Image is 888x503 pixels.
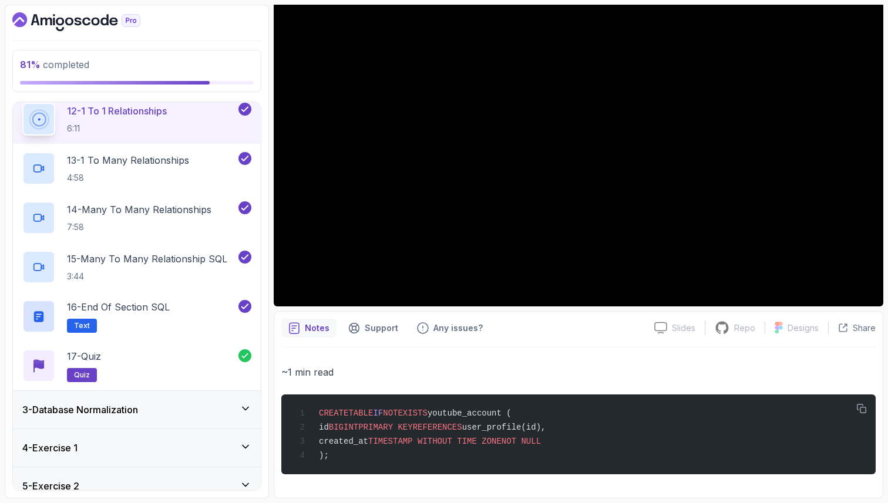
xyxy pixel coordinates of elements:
span: user_profile(id), [462,423,546,432]
span: ); [319,451,329,460]
span: NOT NULL [502,437,541,446]
span: youtube_account ( [428,409,512,418]
span: PRIMARY KEY [358,423,412,432]
button: 14-Many To Many Relationships7:58 [22,201,251,234]
p: 12 - 1 To 1 Relationships [67,104,167,118]
button: 4-Exercise 1 [13,429,261,467]
span: BIGINT [329,423,358,432]
p: Slides [672,322,695,334]
button: 15-Many To Many Relationship SQL3:44 [22,251,251,283]
h3: 3 - Database Normalization [22,403,138,417]
button: 13-1 To Many Relationships4:58 [22,152,251,185]
span: CREATE [319,409,348,418]
span: 81 % [20,59,41,70]
p: Repo [734,322,755,334]
button: 3-Database Normalization [13,391,261,428]
button: 12-1 To 1 Relationships6:11 [22,103,251,136]
span: EXISTS [398,409,427,418]
span: Text [74,321,90,330]
p: 17 - Quiz [67,349,101,363]
h3: 5 - Exercise 2 [22,479,79,493]
span: NOT [383,409,398,418]
span: id [319,423,329,432]
span: created_at [319,437,368,446]
span: TABLE [348,409,373,418]
p: ~1 min read [281,364,876,380]
p: 7:58 [67,221,211,233]
span: REFERENCES [413,423,462,432]
p: 6:11 [67,123,167,134]
p: 3:44 [67,271,227,282]
p: 13 - 1 To Many Relationships [67,153,189,167]
button: Share [828,322,876,334]
span: TIMESTAMP WITHOUT TIME ZONE [368,437,502,446]
button: 16-End Of Section SQLText [22,300,251,333]
p: Designs [788,322,819,334]
h3: 4 - Exercise 1 [22,441,78,455]
span: quiz [74,370,90,380]
a: Dashboard [12,12,167,31]
p: 14 - Many To Many Relationships [67,202,211,217]
span: completed [20,59,89,70]
p: Share [853,322,876,334]
span: IF [373,409,383,418]
p: 15 - Many To Many Relationship SQL [67,252,227,266]
p: 4:58 [67,172,189,184]
button: 17-Quizquiz [22,349,251,382]
p: 16 - End Of Section SQL [67,300,170,314]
